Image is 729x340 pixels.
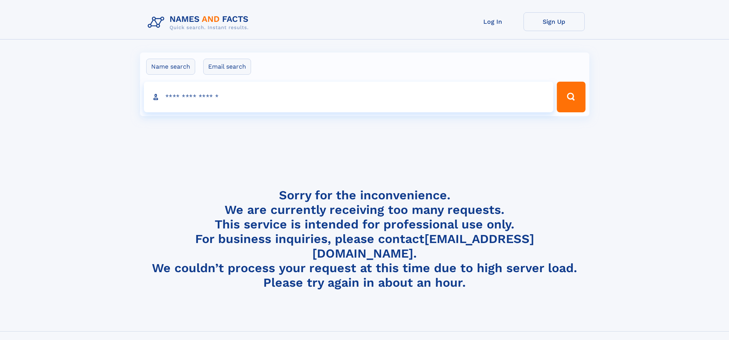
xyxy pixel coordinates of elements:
[144,82,554,112] input: search input
[145,188,585,290] h4: Sorry for the inconvenience. We are currently receiving too many requests. This service is intend...
[557,82,585,112] button: Search Button
[524,12,585,31] a: Sign Up
[146,59,195,75] label: Name search
[203,59,251,75] label: Email search
[145,12,255,33] img: Logo Names and Facts
[462,12,524,31] a: Log In
[312,232,534,261] a: [EMAIL_ADDRESS][DOMAIN_NAME]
